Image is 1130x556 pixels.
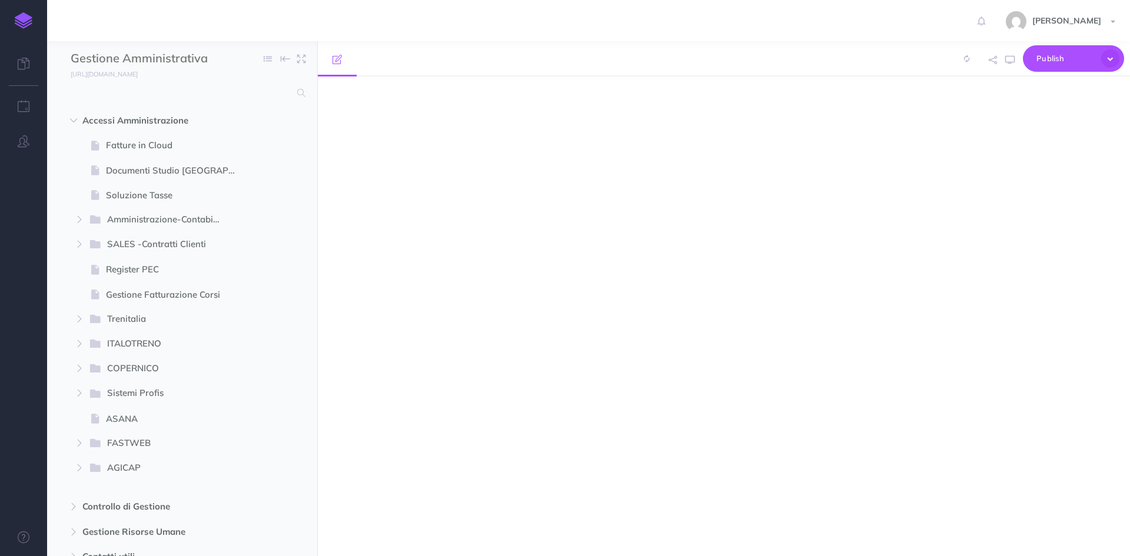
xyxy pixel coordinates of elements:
span: [PERSON_NAME] [1026,15,1107,26]
img: 773ddf364f97774a49de44848d81cdba.jpg [1006,11,1026,32]
span: Documenti Studio [GEOGRAPHIC_DATA] [106,164,247,178]
input: Search [71,82,290,104]
input: Documentation Name [71,50,209,68]
span: Fatture in Cloud [106,138,247,152]
span: ASANA [106,412,247,426]
span: Accessi Amministrazione [82,114,232,128]
span: Controllo di Gestione [82,500,232,514]
img: logo-mark.svg [15,12,32,29]
span: ITALOTRENO [107,337,229,352]
a: [URL][DOMAIN_NAME] [47,68,149,79]
span: Sistemi Profis [107,386,229,401]
span: COPERNICO [107,361,229,377]
span: Amministrazione-Contabilità [107,212,230,228]
span: SALES -Contratti Clienti [107,237,229,252]
span: Gestione Risorse Umane [82,525,232,539]
span: Publish [1036,49,1095,68]
span: AGICAP [107,461,229,476]
span: Register PEC [106,262,247,277]
button: Publish [1023,45,1124,72]
span: Trenitalia [107,312,229,327]
span: Gestione Fatturazione Corsi [106,288,247,302]
span: Soluzione Tasse [106,188,247,202]
span: FASTWEB [107,436,229,451]
small: [URL][DOMAIN_NAME] [71,70,138,78]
